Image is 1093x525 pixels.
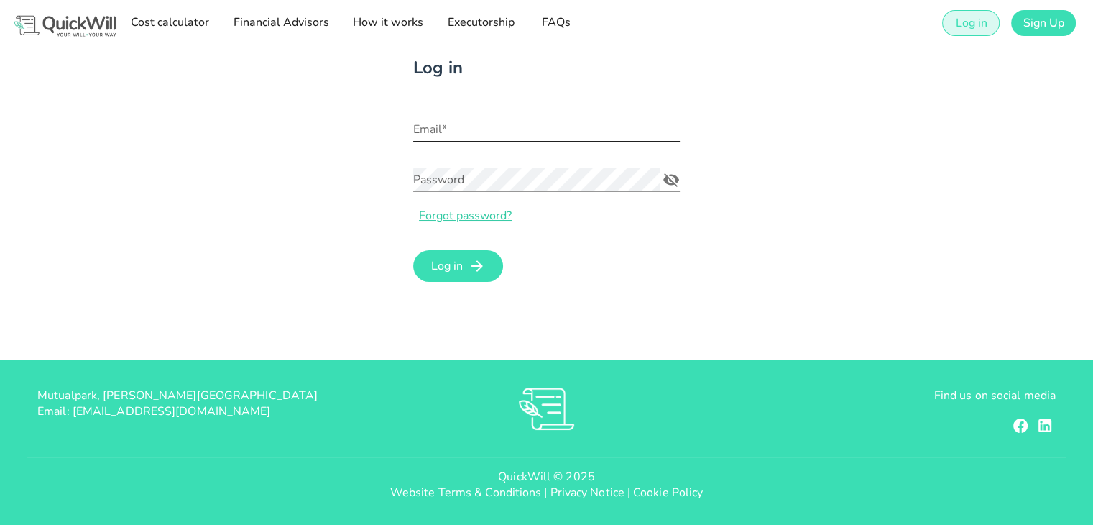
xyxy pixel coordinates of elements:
p: QuickWill © 2025 [11,469,1082,485]
a: Cookie Policy [633,485,703,501]
button: Password appended action [658,170,684,189]
h2: Log in [413,55,822,81]
img: RVs0sauIwKhMoGR03FLGkjXSOVwkZRnQsltkF0QxpTsornXsmh1o7vbL94pqF3d8sZvAAAAAElFTkSuQmCC [519,388,574,430]
span: Financial Advisors [232,14,328,30]
button: Log in [413,250,503,282]
a: Log in [942,10,999,36]
a: Financial Advisors [228,9,333,37]
a: Forgot password? [413,208,512,224]
a: FAQs [533,9,579,37]
span: Mutualpark, [PERSON_NAME][GEOGRAPHIC_DATA] [37,388,318,403]
span: | [627,485,630,501]
span: Cost calculator [130,14,209,30]
a: Privacy Notice [550,485,624,501]
span: Log in [430,258,463,274]
a: Sign Up [1011,10,1076,36]
span: FAQs [538,14,575,30]
span: Sign Up [1023,15,1064,31]
span: Email: [EMAIL_ADDRESS][DOMAIN_NAME] [37,403,271,419]
span: How it works [352,14,423,30]
span: | [544,485,547,501]
a: Executorship [442,9,518,37]
a: How it works [348,9,428,37]
a: Cost calculator [126,9,213,37]
img: Logo [11,13,119,38]
span: Log in [954,15,987,31]
a: Website Terms & Conditions [390,485,542,501]
p: Find us on social media [716,388,1056,403]
span: Executorship [446,14,514,30]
